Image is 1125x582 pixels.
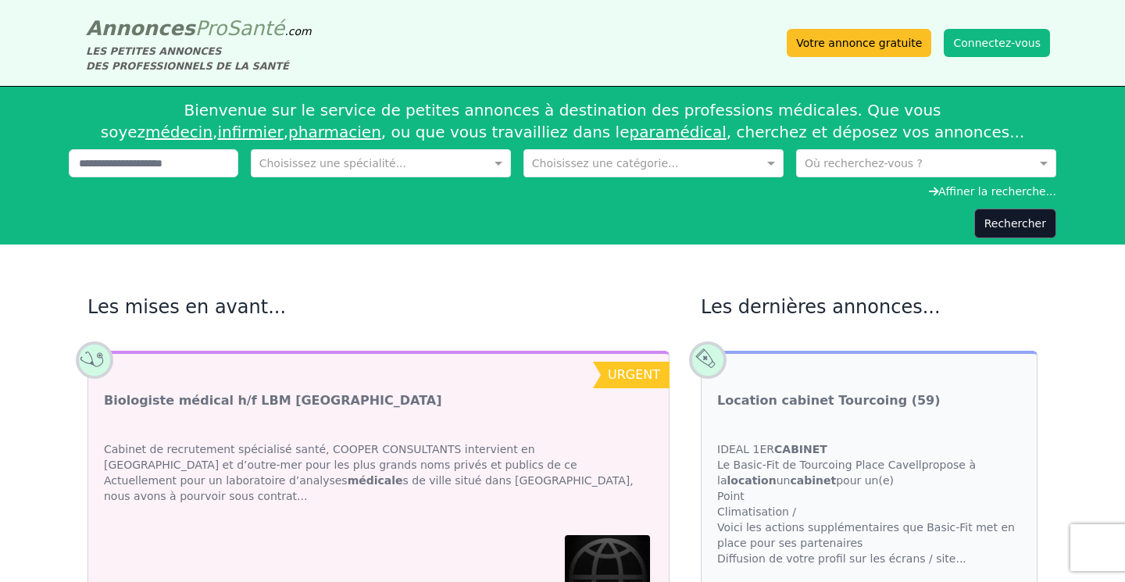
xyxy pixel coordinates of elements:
[787,29,931,57] a: Votre annonce gratuite
[702,426,1037,582] div: IDEAL 1ER Le Basic-Fit de Tourcoing Place Cavellpropose à la un pour un(e) Point Climatisation / ...
[88,426,669,520] div: Cabinet de recrutement spécialisé santé, COOPER CONSULTANTS intervient en [GEOGRAPHIC_DATA] et d’...
[86,16,312,40] a: AnnoncesProSanté.com
[104,391,442,410] a: Biologiste médical h/f LBM [GEOGRAPHIC_DATA]
[69,93,1056,149] div: Bienvenue sur le service de petites annonces à destination des professions médicales. Que vous so...
[227,16,284,40] span: Santé
[86,44,312,73] div: LES PETITES ANNONCES DES PROFESSIONNELS DE LA SANTÉ
[774,443,827,455] strong: CABINET
[944,29,1050,57] button: Connectez-vous
[145,123,212,141] a: médecin
[608,367,660,382] span: urgent
[69,184,1056,199] div: Affiner la recherche...
[348,474,403,487] strong: médicale
[717,391,941,410] a: Location cabinet Tourcoing (59)
[288,123,381,141] a: pharmacien
[87,295,670,320] h2: Les mises en avant...
[86,16,195,40] span: Annonces
[629,123,726,141] a: paramédical
[974,209,1056,238] button: Rechercher
[727,474,776,487] strong: location
[195,16,227,40] span: Pro
[790,474,836,487] strong: cabinet
[284,25,311,37] span: .com
[701,295,1037,320] h2: Les dernières annonces...
[217,123,283,141] a: infirmier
